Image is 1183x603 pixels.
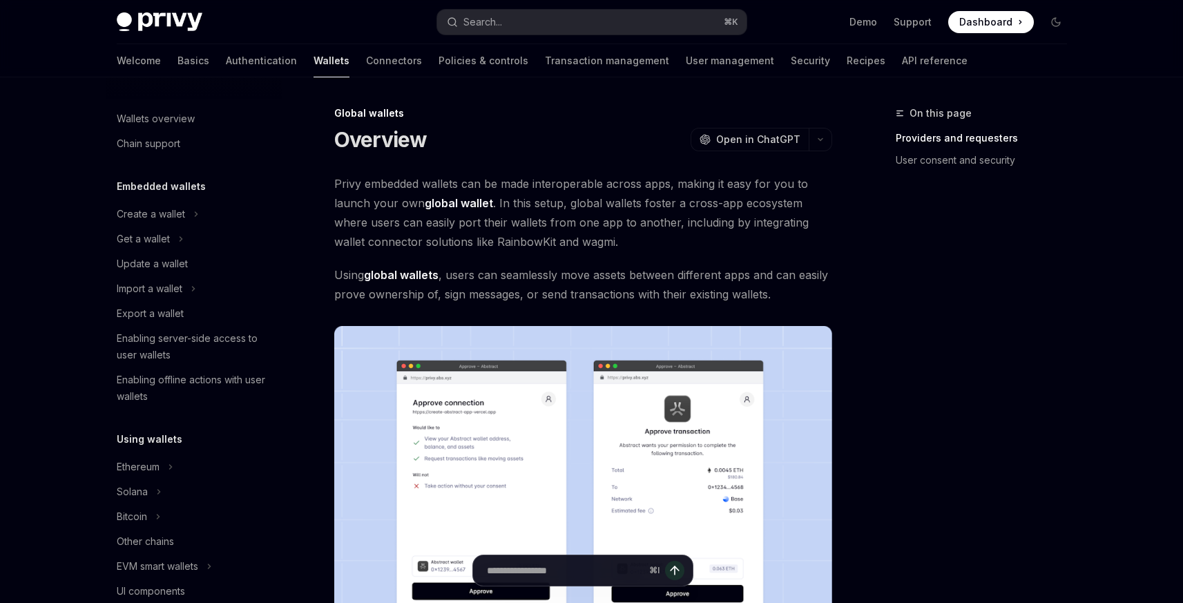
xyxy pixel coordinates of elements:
[334,174,832,251] span: Privy embedded wallets can be made interoperable across apps, making it easy for you to launch yo...
[117,508,147,525] div: Bitcoin
[117,231,170,247] div: Get a wallet
[117,305,184,322] div: Export a wallet
[314,44,349,77] a: Wallets
[106,504,282,529] button: Toggle Bitcoin section
[849,15,877,29] a: Demo
[117,583,185,600] div: UI components
[364,268,439,282] strong: global wallets
[117,206,185,222] div: Create a wallet
[117,256,188,272] div: Update a wallet
[437,10,747,35] button: Open search
[106,202,282,227] button: Toggle Create a wallet section
[117,431,182,448] h5: Using wallets
[716,133,800,146] span: Open in ChatGPT
[545,44,669,77] a: Transaction management
[226,44,297,77] a: Authentication
[691,128,809,151] button: Open in ChatGPT
[948,11,1034,33] a: Dashboard
[665,561,684,580] button: Send message
[117,44,161,77] a: Welcome
[791,44,830,77] a: Security
[463,14,502,30] div: Search...
[106,251,282,276] a: Update a wallet
[117,135,180,152] div: Chain support
[959,15,1012,29] span: Dashboard
[334,265,832,304] span: Using , users can seamlessly move assets between different apps and can easily prove ownership of...
[117,372,274,405] div: Enabling offline actions with user wallets
[686,44,774,77] a: User management
[847,44,885,77] a: Recipes
[334,106,832,120] div: Global wallets
[724,17,738,28] span: ⌘ K
[117,178,206,195] h5: Embedded wallets
[894,15,932,29] a: Support
[896,149,1078,171] a: User consent and security
[910,105,972,122] span: On this page
[117,280,182,297] div: Import a wallet
[117,111,195,127] div: Wallets overview
[106,367,282,409] a: Enabling offline actions with user wallets
[896,127,1078,149] a: Providers and requesters
[106,479,282,504] button: Toggle Solana section
[106,131,282,156] a: Chain support
[106,301,282,326] a: Export a wallet
[117,330,274,363] div: Enabling server-side access to user wallets
[425,196,493,210] strong: global wallet
[117,484,148,500] div: Solana
[106,276,282,301] button: Toggle Import a wallet section
[106,454,282,479] button: Toggle Ethereum section
[1045,11,1067,33] button: Toggle dark mode
[439,44,528,77] a: Policies & controls
[106,529,282,554] a: Other chains
[106,554,282,579] button: Toggle EVM smart wallets section
[334,127,427,152] h1: Overview
[106,106,282,131] a: Wallets overview
[117,459,160,475] div: Ethereum
[366,44,422,77] a: Connectors
[106,227,282,251] button: Toggle Get a wallet section
[117,12,202,32] img: dark logo
[117,558,198,575] div: EVM smart wallets
[177,44,209,77] a: Basics
[487,555,644,586] input: Ask a question...
[117,533,174,550] div: Other chains
[902,44,968,77] a: API reference
[106,326,282,367] a: Enabling server-side access to user wallets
